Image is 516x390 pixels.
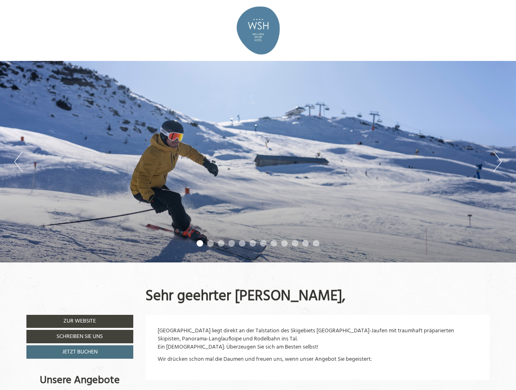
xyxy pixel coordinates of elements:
[145,289,345,305] h1: Sehr geehrter [PERSON_NAME],
[26,345,133,359] a: Jetzt buchen
[26,315,133,328] a: Zur Website
[14,152,23,172] button: Previous
[26,330,133,343] a: Schreiben Sie uns
[158,355,478,364] p: Wir drücken schon mal die Daumen und freuen uns, wenn unser Angebot Sie begeistert:
[26,373,133,388] div: Unsere Angebote
[158,327,478,351] p: [GEOGRAPHIC_DATA] liegt direkt an der Talstation des Skigebiets [GEOGRAPHIC_DATA]-Jaufen mit trau...
[493,152,502,172] button: Next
